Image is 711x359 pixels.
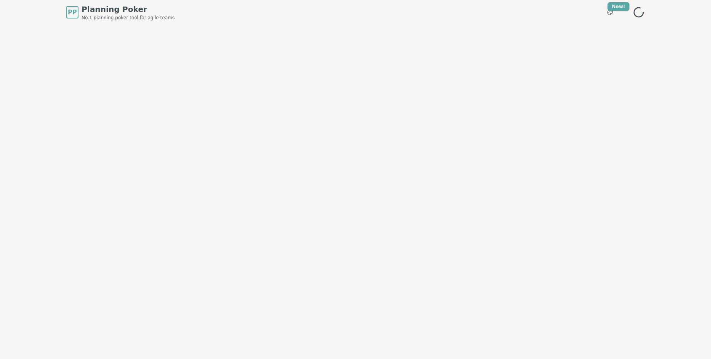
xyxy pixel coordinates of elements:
[608,2,629,11] div: New!
[82,15,175,21] span: No.1 planning poker tool for agile teams
[603,5,617,19] button: New!
[68,8,77,17] span: PP
[66,4,175,21] a: PPPlanning PokerNo.1 planning poker tool for agile teams
[82,4,175,15] span: Planning Poker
